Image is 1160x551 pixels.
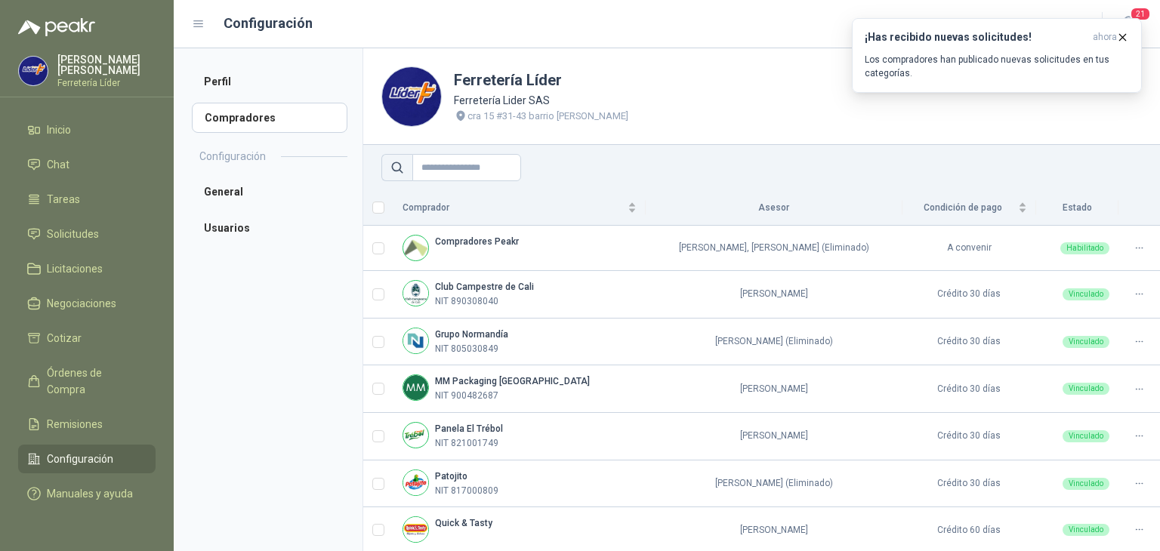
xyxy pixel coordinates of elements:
td: [PERSON_NAME] (Eliminado) [646,319,902,366]
td: Crédito 30 días [902,413,1036,460]
span: Órdenes de Compra [47,365,141,398]
span: 21 [1130,7,1151,21]
img: Company Logo [403,517,428,542]
a: Manuales y ayuda [18,479,156,508]
td: [PERSON_NAME] (Eliminado) [646,460,902,508]
a: Solicitudes [18,220,156,248]
div: Vinculado [1063,524,1109,536]
h2: Configuración [199,148,266,165]
img: Company Logo [403,470,428,495]
td: Crédito 30 días [902,319,1036,366]
th: Condición de pago [902,190,1036,226]
span: Inicio [47,122,71,138]
a: Usuarios [192,213,347,243]
span: Chat [47,156,69,173]
p: Ferretería Lider SAS [454,92,628,109]
span: Comprador [403,201,625,215]
b: Panela El Trébol [435,423,503,434]
td: Crédito 30 días [902,460,1036,508]
a: Licitaciones [18,254,156,283]
h3: ¡Has recibido nuevas solicitudes! [865,31,1087,44]
a: Inicio [18,115,156,144]
p: NIT 817000809 [435,484,498,498]
a: General [192,177,347,207]
span: Condición de pago [912,201,1015,215]
div: Vinculado [1063,478,1109,490]
h1: Ferretería Líder [454,69,628,92]
b: Compradores Peakr [435,236,519,247]
img: Company Logo [19,57,48,85]
p: NIT 805030849 [435,342,498,356]
div: Vinculado [1063,336,1109,348]
img: Company Logo [403,281,428,306]
a: Órdenes de Compra [18,359,156,404]
b: Quick & Tasty [435,518,492,528]
th: Comprador [393,190,646,226]
span: Remisiones [47,416,103,432]
p: NIT 900482687 [435,389,498,403]
td: [PERSON_NAME], [PERSON_NAME] (Eliminado) [646,226,902,271]
td: [PERSON_NAME] [646,413,902,460]
a: Chat [18,150,156,179]
td: [PERSON_NAME] [646,365,902,413]
h1: Configuración [224,13,313,34]
a: Tareas [18,185,156,214]
td: A convenir [902,226,1036,271]
button: 21 [1115,11,1142,38]
img: Company Logo [403,328,428,353]
p: [PERSON_NAME] [PERSON_NAME] [57,54,156,75]
span: Solicitudes [47,226,99,242]
b: Patojito [435,471,467,482]
span: Configuración [47,451,113,467]
span: Licitaciones [47,260,103,277]
a: Perfil [192,66,347,97]
div: Vinculado [1063,288,1109,300]
td: Crédito 30 días [902,365,1036,413]
img: Company Logo [403,423,428,448]
b: MM Packaging [GEOGRAPHIC_DATA] [435,376,590,386]
p: Los compradores han publicado nuevas solicitudes en tus categorías. [865,53,1129,80]
span: Manuales y ayuda [47,485,133,502]
img: Company Logo [382,67,441,126]
b: Grupo Normandía [435,329,508,340]
a: Negociaciones [18,289,156,318]
button: ¡Has recibido nuevas solicitudes!ahora Los compradores han publicado nuevas solicitudes en tus ca... [852,18,1142,93]
a: Configuración [18,445,156,473]
img: Company Logo [403,235,428,260]
span: Tareas [47,191,80,208]
div: Vinculado [1063,383,1109,395]
p: NIT 821001749 [435,436,498,451]
a: Cotizar [18,324,156,352]
th: Estado [1036,190,1118,226]
div: Habilitado [1060,242,1109,254]
span: ahora [1093,31,1117,44]
th: Asesor [646,190,902,226]
img: Company Logo [403,375,428,400]
img: Logo peakr [18,18,95,36]
p: NIT 890308040 [435,294,498,309]
a: Compradores [192,103,347,133]
td: [PERSON_NAME] [646,271,902,319]
p: cra 15 #31-43 barrio [PERSON_NAME] [467,109,628,124]
td: Crédito 30 días [902,271,1036,319]
p: Ferretería Líder [57,78,156,88]
span: Cotizar [47,330,82,346]
div: Vinculado [1063,430,1109,442]
span: Negociaciones [47,295,116,312]
b: Club Campestre de Cali [435,282,534,292]
a: Remisiones [18,410,156,439]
